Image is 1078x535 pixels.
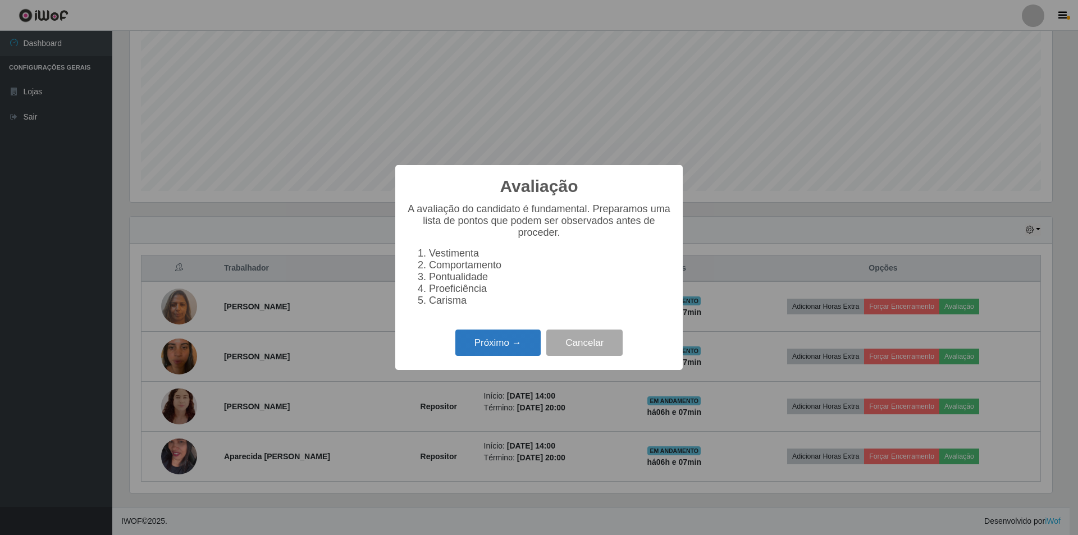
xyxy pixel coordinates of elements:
button: Próximo → [455,330,541,356]
li: Vestimenta [429,248,672,259]
h2: Avaliação [500,176,578,196]
li: Comportamento [429,259,672,271]
button: Cancelar [546,330,623,356]
li: Pontualidade [429,271,672,283]
li: Carisma [429,295,672,307]
p: A avaliação do candidato é fundamental. Preparamos uma lista de pontos que podem ser observados a... [406,203,672,239]
li: Proeficiência [429,283,672,295]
